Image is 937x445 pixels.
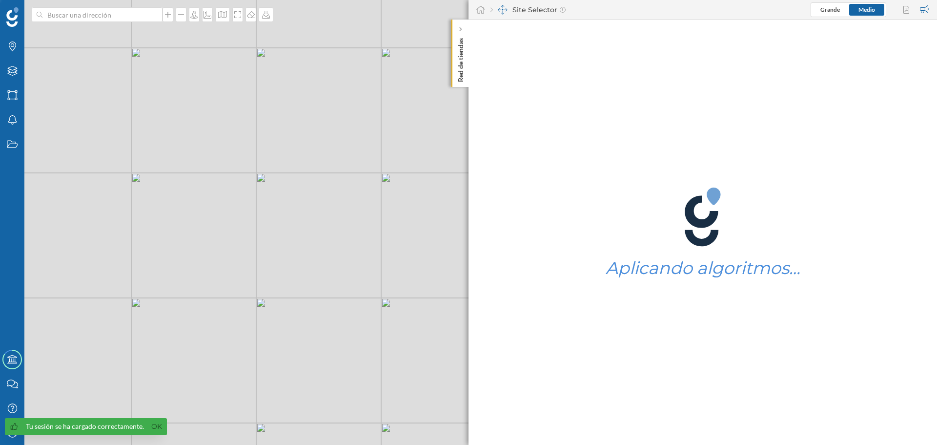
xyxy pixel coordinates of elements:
div: Site Selector [490,5,566,15]
a: Ok [149,421,164,432]
span: Grande [820,6,840,13]
h1: Aplicando algoritmos… [606,259,800,277]
img: Geoblink Logo [6,7,19,27]
span: Medio [858,6,875,13]
div: Tu sesión se ha cargado correctamente. [26,422,144,431]
img: dashboards-manager.svg [498,5,508,15]
p: Red de tiendas [456,34,466,82]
